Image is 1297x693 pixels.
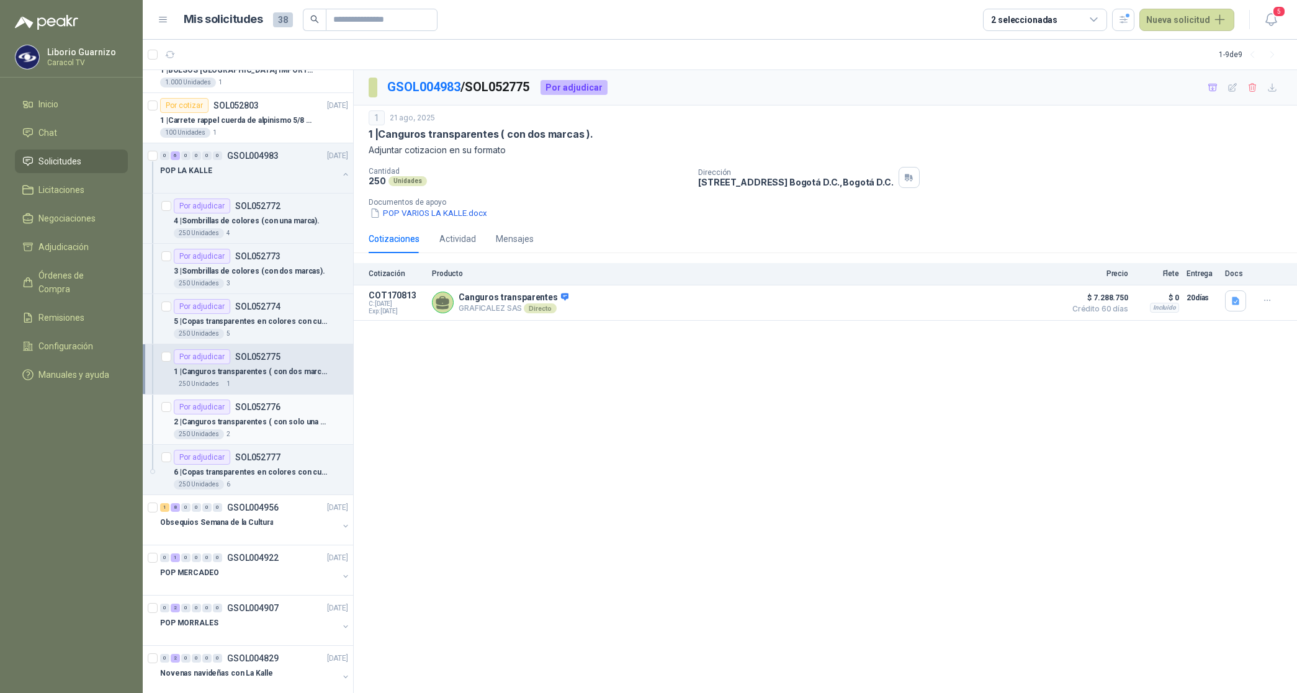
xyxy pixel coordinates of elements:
a: Por adjudicarSOL0527724 |Sombrillas de colores (con una marca).250 Unidades4 [143,194,353,244]
p: Cantidad [369,167,688,176]
p: Producto [432,269,1059,278]
button: 5 [1260,9,1282,31]
div: Por adjudicar [174,450,230,465]
p: SOL052775 [235,352,280,361]
div: 2 [171,604,180,612]
div: Por cotizar [160,98,209,113]
a: Por adjudicarSOL0527762 |Canguros transparentes ( con solo una marca).250 Unidades2 [143,395,353,445]
div: 1 [160,503,169,512]
div: Por adjudicar [174,400,230,414]
p: GRAFICALEZ SAS [459,303,568,313]
p: SOL052772 [235,202,280,210]
div: 250 Unidades [174,279,224,288]
div: 0 [192,654,201,663]
div: 0 [213,654,222,663]
p: GSOL004829 [227,654,279,663]
p: 4 [227,228,230,238]
p: Novenas navideñas con La Kalle [160,668,272,679]
p: GSOL004983 [227,151,279,160]
div: 0 [192,151,201,160]
div: 0 [202,654,212,663]
p: SOL052776 [235,403,280,411]
div: 250 Unidades [174,379,224,389]
p: 1 [218,78,222,87]
p: 1 | Canguros transparentes ( con dos marcas ). [174,366,328,378]
div: Cotizaciones [369,232,420,246]
div: Directo [524,303,557,313]
div: 1 [369,110,385,125]
p: [STREET_ADDRESS] Bogotá D.C. , Bogotá D.C. [698,177,893,187]
a: Configuración [15,334,128,358]
p: 6 | Copas transparentes en colores con cuerda (con una marca). [174,467,328,478]
button: Nueva solicitud [1139,9,1234,31]
p: 250 [369,176,386,186]
p: / SOL052775 [387,78,531,97]
a: GSOL004983 [387,79,460,94]
p: Cotización [369,269,424,278]
p: Flete [1136,269,1179,278]
div: 0 [181,503,191,512]
div: 1.000 Unidades [160,78,216,87]
p: SOL052773 [235,252,280,261]
p: 1 | Carrete rappel cuerda de alpinismo 5/8 negra 16mm [160,115,315,127]
span: $ 7.288.750 [1066,290,1128,305]
div: 0 [181,553,191,562]
p: [DATE] [327,653,348,664]
p: 5 [227,329,230,339]
a: 1 8 0 0 0 0 GSOL004956[DATE] Obsequios Semana de la Cultura [160,500,351,540]
a: Por cotizarSOL052803[DATE] 1 |Carrete rappel cuerda de alpinismo 5/8 negra 16mm100 Unidades1 [143,93,353,143]
div: 0 [160,604,169,612]
p: GSOL004922 [227,553,279,562]
div: Mensajes [496,232,534,246]
p: Docs [1225,269,1250,278]
h1: Mis solicitudes [184,11,263,29]
div: Por adjudicar [174,299,230,314]
div: Por adjudicar [174,349,230,364]
div: 0 [192,503,201,512]
div: Por adjudicar [174,199,230,213]
span: 5 [1272,6,1286,17]
a: 0 1 0 0 0 0 GSOL004922[DATE] POP MERCADEO [160,550,351,590]
span: Inicio [38,97,58,111]
div: 0 [202,604,212,612]
p: [DATE] [327,150,348,162]
a: Por adjudicarSOL0527733 |Sombrillas de colores (con dos marcas).250 Unidades3 [143,244,353,294]
a: Solicitudes [15,150,128,173]
p: POP MORRALES [160,617,218,629]
p: SOL052774 [235,302,280,311]
div: 0 [160,553,169,562]
a: Inicio [15,92,128,116]
span: Órdenes de Compra [38,269,116,296]
span: Manuales y ayuda [38,368,109,382]
div: 0 [202,151,212,160]
p: Entrega [1187,269,1218,278]
a: Licitaciones [15,178,128,202]
div: 0 [213,553,222,562]
p: 20 días [1187,290,1218,305]
span: Exp: [DATE] [369,308,424,315]
p: Liborio Guarnizo [47,48,125,56]
div: 0 [213,151,222,160]
p: 3 | Sombrillas de colores (con dos marcas). [174,266,325,277]
span: 38 [273,12,293,27]
div: 8 [171,503,180,512]
div: Incluido [1150,303,1179,313]
p: 1 | Canguros transparentes ( con dos marcas ). [369,128,593,141]
div: 0 [192,553,201,562]
span: Adjudicación [38,240,89,254]
p: 6 [227,480,230,490]
div: 0 [160,654,169,663]
a: Chat [15,121,128,145]
a: Adjudicación [15,235,128,259]
img: Company Logo [16,45,39,69]
div: 0 [213,503,222,512]
span: search [310,15,319,24]
p: 4 | Sombrillas de colores (con una marca). [174,215,320,227]
p: 2 | Canguros transparentes ( con solo una marca). [174,416,328,428]
p: [DATE] [327,602,348,614]
p: Precio [1066,269,1128,278]
span: Configuración [38,339,93,353]
a: 0 6 0 0 0 0 GSOL004983[DATE] POP LA KALLE [160,148,351,188]
div: 0 [192,604,201,612]
div: Actividad [439,232,476,246]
